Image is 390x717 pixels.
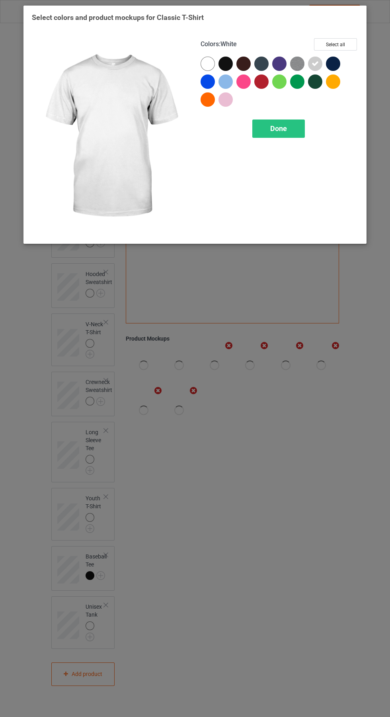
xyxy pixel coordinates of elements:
[201,40,219,48] span: Colors
[32,13,204,22] span: Select colors and product mockups for Classic T-Shirt
[314,38,357,51] button: Select all
[220,40,237,48] span: White
[201,40,237,49] h4: :
[290,57,304,71] img: heather_texture.png
[32,38,189,235] img: regular.jpg
[270,124,287,133] span: Done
